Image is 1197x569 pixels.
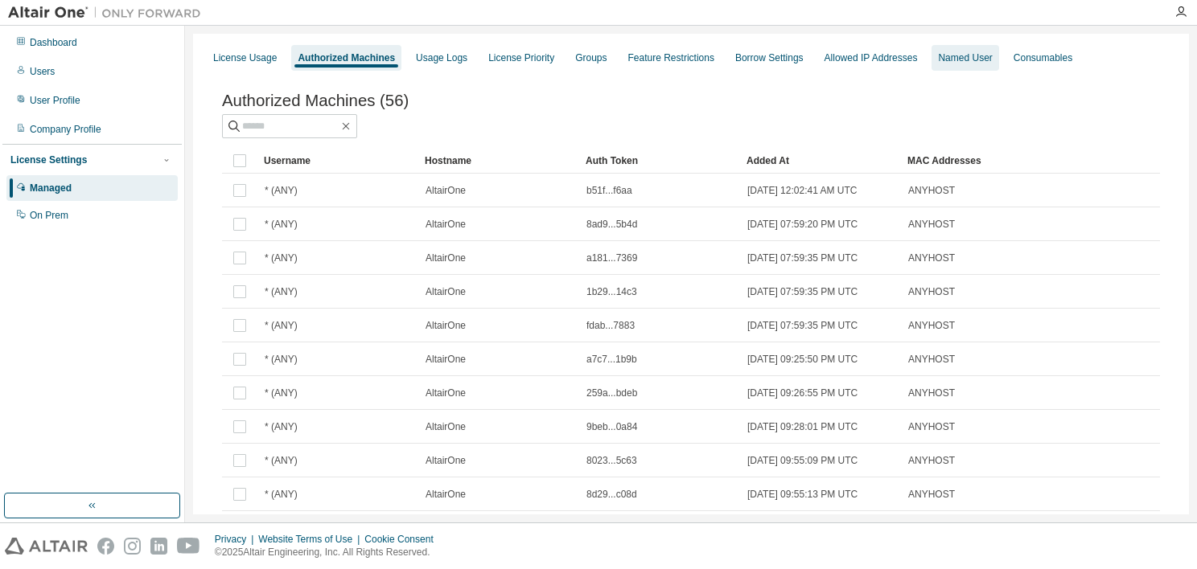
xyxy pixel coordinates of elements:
[426,387,466,399] span: AltairOne
[488,51,554,64] div: License Priority
[265,319,298,332] span: * (ANY)
[586,148,734,174] div: Auth Token
[747,488,858,501] span: [DATE] 09:55:13 PM UTC
[426,285,466,298] span: AltairOne
[908,184,955,197] span: ANYHOST
[30,209,68,222] div: On Prem
[907,148,983,174] div: MAC Addresses
[30,123,101,136] div: Company Profile
[586,488,637,501] span: 8d29...c08d
[586,387,637,399] span: 259a...bdeb
[426,420,466,433] span: AltairOne
[265,285,298,298] span: * (ANY)
[586,454,637,467] span: 8023...5c63
[908,319,955,332] span: ANYHOST
[586,218,637,231] span: 8ad9...5b4d
[747,285,858,298] span: [DATE] 07:59:35 PM UTC
[97,538,114,555] img: facebook.svg
[908,252,955,264] span: ANYHOST
[908,420,955,433] span: ANYHOST
[735,51,804,64] div: Borrow Settings
[426,353,466,366] span: AltairOne
[30,182,72,194] div: Managed
[265,218,298,231] span: * (ANY)
[586,252,637,264] span: a181...7369
[298,51,395,64] div: Authorized Machines
[747,218,858,231] span: [DATE] 07:59:20 PM UTC
[586,319,635,332] span: fdab...7883
[908,353,955,366] span: ANYHOST
[586,353,637,366] span: a7c7...1b9b
[265,252,298,264] span: * (ANY)
[1014,51,1072,64] div: Consumables
[938,51,992,64] div: Named User
[265,184,298,197] span: * (ANY)
[426,218,466,231] span: AltairOne
[426,454,466,467] span: AltairOne
[628,51,714,64] div: Feature Restrictions
[5,538,88,555] img: altair_logo.svg
[825,51,918,64] div: Allowed IP Addresses
[30,65,55,78] div: Users
[222,92,409,110] span: Authorized Machines (56)
[265,353,298,366] span: * (ANY)
[586,285,637,298] span: 1b29...14c3
[747,387,858,399] span: [DATE] 09:26:55 PM UTC
[426,488,466,501] span: AltairOne
[747,148,895,174] div: Added At
[30,94,80,107] div: User Profile
[747,319,858,332] span: [DATE] 07:59:35 PM UTC
[908,285,955,298] span: ANYHOST
[265,454,298,467] span: * (ANY)
[364,533,442,546] div: Cookie Consent
[747,420,858,433] span: [DATE] 09:28:01 PM UTC
[30,36,77,49] div: Dashboard
[215,546,443,559] p: © 2025 Altair Engineering, Inc. All Rights Reserved.
[10,154,87,166] div: License Settings
[425,148,573,174] div: Hostname
[908,218,955,231] span: ANYHOST
[215,533,258,546] div: Privacy
[150,538,167,555] img: linkedin.svg
[426,252,466,264] span: AltairOne
[426,319,466,332] span: AltairOne
[416,51,467,64] div: Usage Logs
[265,387,298,399] span: * (ANY)
[8,5,209,21] img: Altair One
[124,538,141,555] img: instagram.svg
[265,488,298,501] span: * (ANY)
[177,538,200,555] img: youtube.svg
[747,454,858,467] span: [DATE] 09:55:09 PM UTC
[908,454,955,467] span: ANYHOST
[747,184,858,197] span: [DATE] 12:02:41 AM UTC
[265,420,298,433] span: * (ANY)
[264,148,412,174] div: Username
[586,420,637,433] span: 9beb...0a84
[426,184,466,197] span: AltairOne
[213,51,277,64] div: License Usage
[586,184,632,197] span: b51f...f6aa
[908,488,955,501] span: ANYHOST
[747,353,858,366] span: [DATE] 09:25:50 PM UTC
[908,387,955,399] span: ANYHOST
[258,533,364,546] div: Website Terms of Use
[575,51,607,64] div: Groups
[747,252,858,264] span: [DATE] 07:59:35 PM UTC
